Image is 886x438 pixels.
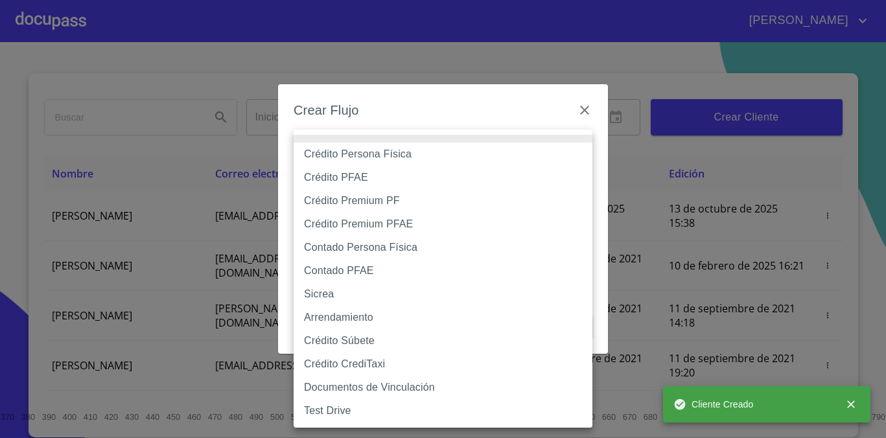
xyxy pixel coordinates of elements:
[294,329,592,352] li: Crédito Súbete
[294,189,592,213] li: Crédito Premium PF
[294,282,592,306] li: Sicrea
[294,166,592,189] li: Crédito PFAE
[294,213,592,236] li: Crédito Premium PFAE
[294,306,592,329] li: Arrendamiento
[294,376,592,399] li: Documentos de Vinculación
[294,135,592,143] li: None
[294,236,592,259] li: Contado Persona Física
[837,390,865,419] button: close
[294,352,592,376] li: Crédito CrediTaxi
[294,399,592,422] li: Test Drive
[294,259,592,282] li: Contado PFAE
[294,143,592,166] li: Crédito Persona Física
[673,398,754,411] span: Cliente Creado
